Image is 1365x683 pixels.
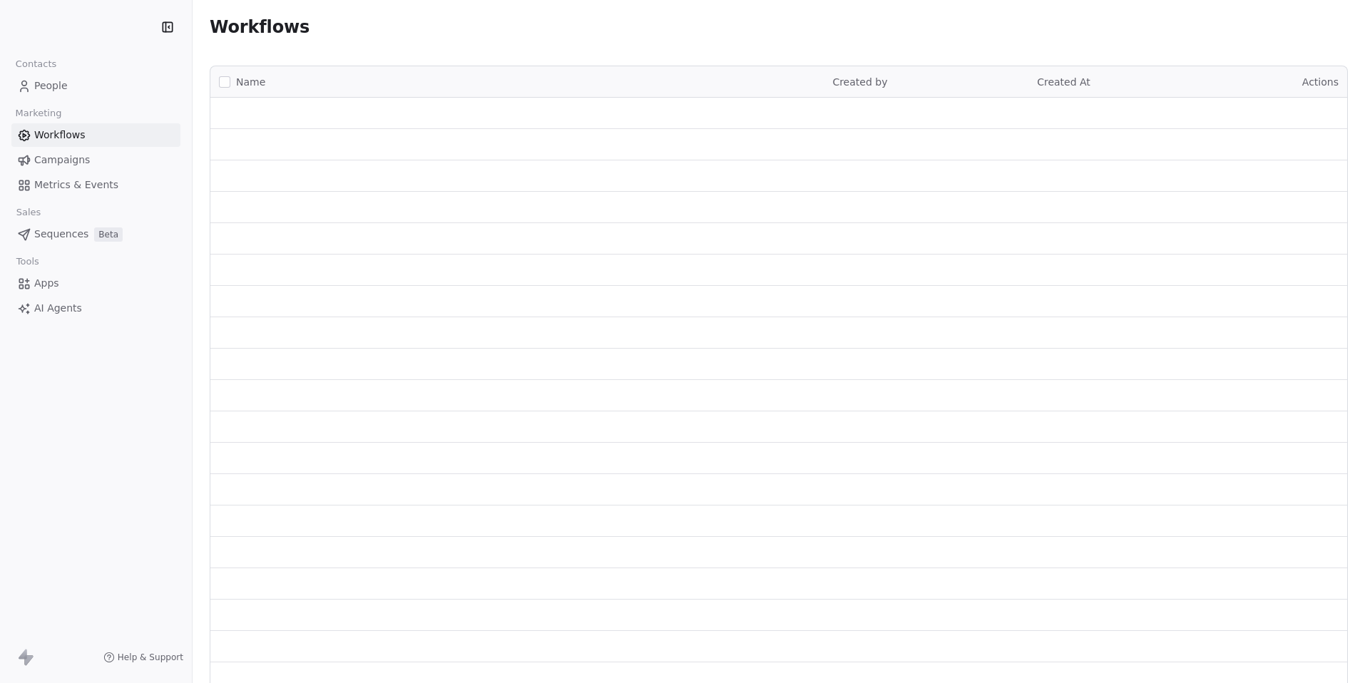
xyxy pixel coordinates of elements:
[832,76,887,88] span: Created by
[11,272,180,295] a: Apps
[1037,76,1090,88] span: Created At
[11,297,180,320] a: AI Agents
[94,227,123,242] span: Beta
[34,78,68,93] span: People
[9,103,68,124] span: Marketing
[210,17,310,37] span: Workflows
[103,652,183,663] a: Help & Support
[34,227,88,242] span: Sequences
[10,251,45,272] span: Tools
[10,202,47,223] span: Sales
[34,128,86,143] span: Workflows
[236,75,265,90] span: Name
[34,301,82,316] span: AI Agents
[34,178,118,192] span: Metrics & Events
[34,276,59,291] span: Apps
[11,74,180,98] a: People
[11,148,180,172] a: Campaigns
[11,123,180,147] a: Workflows
[118,652,183,663] span: Help & Support
[11,173,180,197] a: Metrics & Events
[1302,76,1339,88] span: Actions
[34,153,90,168] span: Campaigns
[9,53,63,75] span: Contacts
[11,222,180,246] a: SequencesBeta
